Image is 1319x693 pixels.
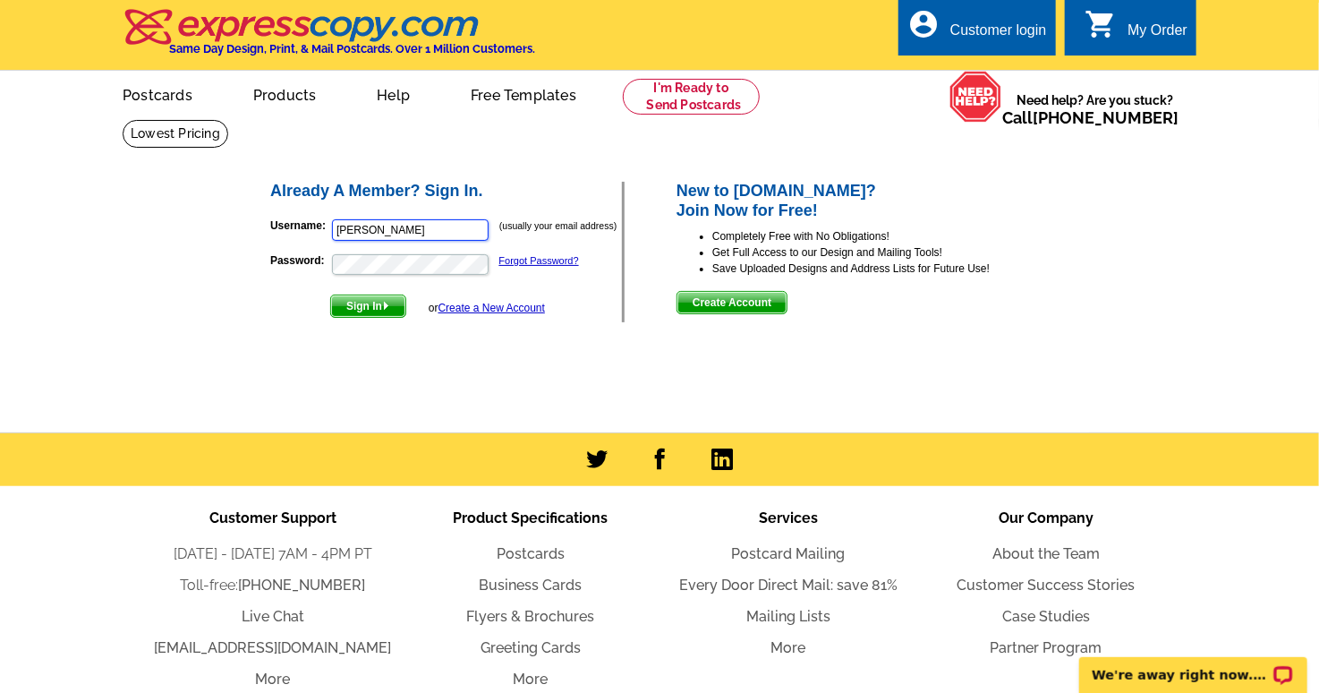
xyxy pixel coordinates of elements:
a: [PHONE_NUMBER] [1033,108,1179,127]
label: Password: [270,252,330,269]
span: Customer Support [209,509,336,526]
a: [PHONE_NUMBER] [239,577,366,594]
button: Create Account [677,291,787,314]
span: Product Specifications [454,509,608,526]
div: My Order [1128,22,1187,47]
li: Save Uploaded Designs and Address Lists for Future Use! [712,261,1051,277]
a: Live Chat [242,608,304,625]
span: Create Account [677,292,787,313]
a: Free Templates [442,73,605,115]
i: account_circle [907,8,940,40]
a: [EMAIL_ADDRESS][DOMAIN_NAME] [155,639,392,656]
a: Customer Success Stories [957,577,1136,594]
span: Sign In [331,295,405,317]
label: Username: [270,218,330,234]
a: Flyers & Brochures [467,608,595,625]
a: shopping_cart My Order [1085,20,1187,42]
span: Need help? Are you stuck? [1002,91,1187,127]
span: Services [759,509,818,526]
li: Get Full Access to our Design and Mailing Tools! [712,244,1051,261]
a: More [256,671,291,688]
i: shopping_cart [1085,8,1117,40]
img: help [949,71,1002,123]
a: Business Cards [480,577,583,594]
a: account_circle Customer login [907,20,1047,42]
button: Sign In [330,295,406,318]
a: More [514,671,549,688]
h2: Already A Member? Sign In. [270,182,622,201]
a: Every Door Direct Mail: save 81% [679,577,898,594]
a: Postcard Mailing [732,545,846,562]
iframe: LiveChat chat widget [1068,637,1319,693]
span: Our Company [999,509,1093,526]
li: Toll-free: [144,575,402,596]
a: Mailing Lists [746,608,830,625]
a: Case Studies [1002,608,1090,625]
li: [DATE] - [DATE] 7AM - 4PM PT [144,543,402,565]
a: About the Team [992,545,1100,562]
a: Create a New Account [438,302,545,314]
a: More [771,639,806,656]
a: Forgot Password? [499,255,579,266]
img: button-next-arrow-white.png [382,302,390,310]
h4: Same Day Design, Print, & Mail Postcards. Over 1 Million Customers. [169,42,535,56]
div: Customer login [950,22,1047,47]
a: Products [225,73,345,115]
a: Help [348,73,438,115]
div: or [429,300,545,316]
a: Postcards [94,73,221,115]
a: Partner Program [991,639,1102,656]
li: Completely Free with No Obligations! [712,228,1051,244]
a: Same Day Design, Print, & Mail Postcards. Over 1 Million Customers. [123,21,535,56]
a: Postcards [497,545,565,562]
a: Greeting Cards [481,639,581,656]
span: Call [1002,108,1179,127]
h2: New to [DOMAIN_NAME]? Join Now for Free! [677,182,1051,220]
small: (usually your email address) [499,220,617,231]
